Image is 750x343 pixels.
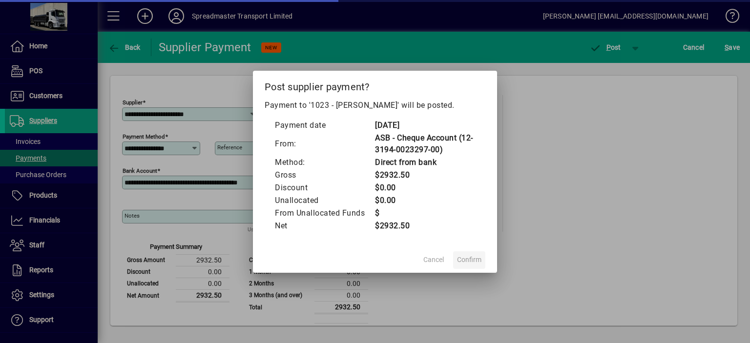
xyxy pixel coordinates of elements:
td: $2932.50 [375,169,476,182]
td: $0.00 [375,182,476,194]
td: ASB - Cheque Account (12-3194-0023297-00) [375,132,476,156]
td: Net [274,220,375,232]
td: $ [375,207,476,220]
td: From Unallocated Funds [274,207,375,220]
td: [DATE] [375,119,476,132]
td: Payment date [274,119,375,132]
td: $2932.50 [375,220,476,232]
p: Payment to '1023 - [PERSON_NAME]' will be posted. [265,100,485,111]
h2: Post supplier payment? [253,71,497,99]
td: Method: [274,156,375,169]
td: Direct from bank [375,156,476,169]
td: Discount [274,182,375,194]
td: $0.00 [375,194,476,207]
td: From: [274,132,375,156]
td: Gross [274,169,375,182]
td: Unallocated [274,194,375,207]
